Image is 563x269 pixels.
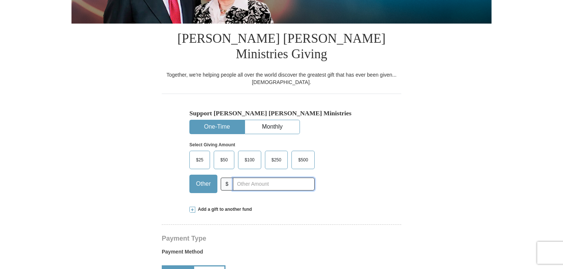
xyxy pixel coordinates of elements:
[221,178,233,191] span: $
[162,248,401,259] label: Payment Method
[245,120,300,134] button: Monthly
[217,154,231,165] span: $50
[241,154,258,165] span: $100
[189,109,374,117] h5: Support [PERSON_NAME] [PERSON_NAME] Ministries
[189,142,235,147] strong: Select Giving Amount
[192,154,207,165] span: $25
[233,178,315,191] input: Other Amount
[162,24,401,71] h1: [PERSON_NAME] [PERSON_NAME] Ministries Giving
[268,154,285,165] span: $250
[190,120,244,134] button: One-Time
[192,178,214,189] span: Other
[162,235,401,241] h4: Payment Type
[294,154,312,165] span: $500
[195,206,252,213] span: Add a gift to another fund
[162,71,401,86] div: Together, we're helping people all over the world discover the greatest gift that has ever been g...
